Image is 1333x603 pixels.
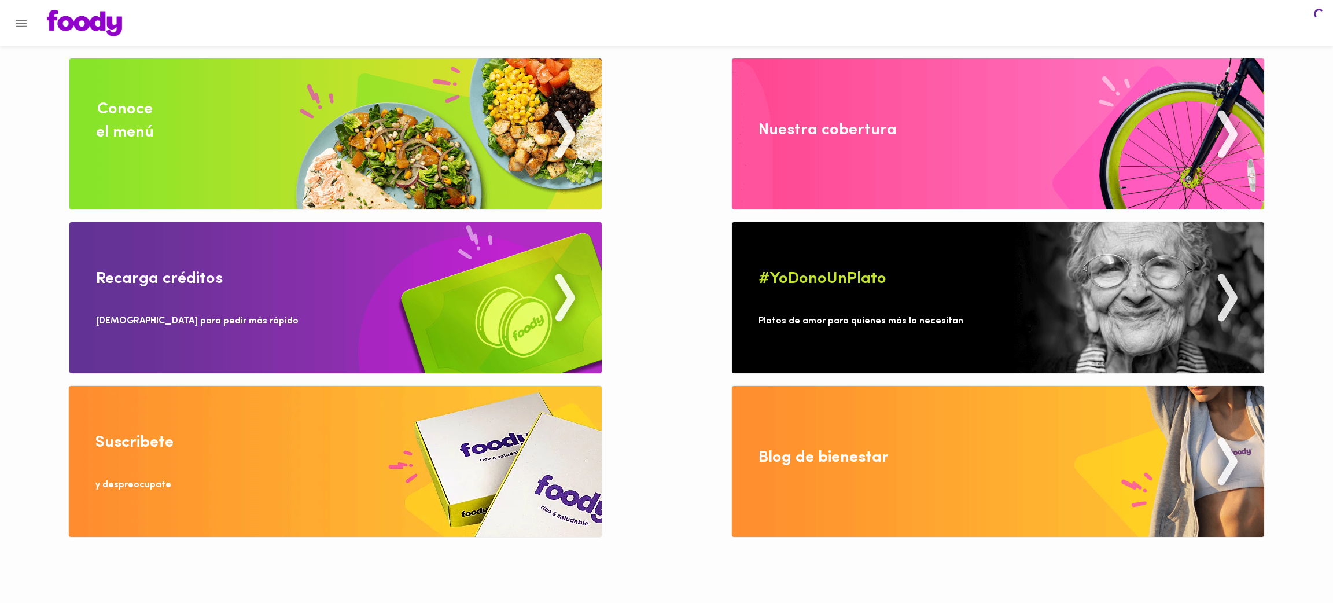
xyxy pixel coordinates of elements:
div: Suscribete [95,431,174,454]
img: Disfruta bajar de peso [69,386,602,537]
img: Blog de bienestar [732,386,1264,537]
div: [DEMOGRAPHIC_DATA] para pedir más rápido [96,315,299,328]
img: Recarga Creditos [69,222,602,373]
div: y despreocupate [95,479,171,492]
div: Blog de bienestar [758,446,889,469]
div: Recarga créditos [96,267,223,291]
button: Menu [7,9,35,38]
img: Nuestra cobertura [732,58,1264,209]
div: Nuestra cobertura [758,119,897,142]
img: Conoce el menu [69,58,602,209]
div: Conoce el menú [96,98,154,144]
div: #YoDonoUnPlato [758,267,886,291]
img: Yo Dono un Plato [732,222,1264,373]
div: Platos de amor para quienes más lo necesitan [758,315,963,328]
img: logo.png [47,10,122,36]
iframe: Messagebird Livechat Widget [1266,536,1321,591]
